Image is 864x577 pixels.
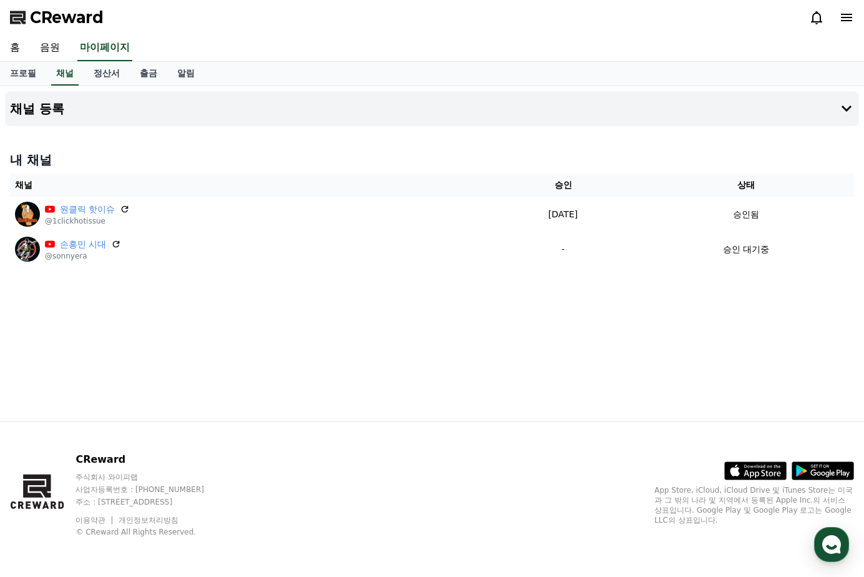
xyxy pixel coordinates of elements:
[51,62,79,86] a: 채널
[493,243,634,256] p: -
[733,208,759,221] p: 승인됨
[193,415,208,425] span: 설정
[75,527,228,537] p: © CReward All Rights Reserved.
[130,62,167,86] a: 출금
[488,174,639,197] th: 승인
[10,151,854,169] h4: 내 채널
[87,219,171,229] span: 오전 8:30부터 운영해요
[46,156,203,169] div: 문의사항을 남겨주세요 :)
[75,516,115,525] a: 이용약관
[114,415,129,425] span: 대화
[45,251,121,261] p: @sonnyera
[46,132,228,144] div: CReward
[75,472,228,482] p: 주식회사 와이피랩
[75,485,228,495] p: 사업자등록번호 : [PHONE_NUMBER]
[10,174,488,197] th: 채널
[10,7,104,27] a: CReward
[77,35,132,61] a: 마이페이지
[119,516,178,525] a: 개인정보처리방침
[82,396,161,427] a: 대화
[723,243,769,256] p: 승인 대기중
[158,99,228,114] button: 운영시간 보기
[639,174,854,197] th: 상태
[17,184,226,214] a: 문의하기
[654,485,854,525] p: App Store, iCloud, iCloud Drive 및 iTunes Store는 미국과 그 밖의 나라 및 지역에서 등록된 Apple Inc.의 서비스 상표입니다. Goo...
[15,237,40,262] img: 손흥민 시대
[15,202,40,227] img: 원클릭 핫이슈
[30,35,70,61] a: 음원
[161,396,240,427] a: 설정
[30,7,104,27] span: CReward
[39,415,47,425] span: 홈
[75,497,228,507] p: 주소 : [STREET_ADDRESS]
[5,91,859,126] button: 채널 등록
[95,249,148,259] a: 채널톡이용중
[45,216,130,226] p: @1clickhotissue
[163,101,215,112] span: 운영시간 보기
[75,452,228,467] p: CReward
[493,208,634,221] p: [DATE]
[60,238,106,251] a: 손흥민 시대
[15,127,228,176] a: CReward안녕하세요 크리워드입니다.문의사항을 남겨주세요 :)
[96,192,133,205] span: 문의하기
[84,62,130,86] a: 정산서
[46,144,203,156] div: 안녕하세요 크리워드입니다.
[10,102,64,116] h4: 채널 등록
[107,249,148,257] span: 이용중
[107,249,128,257] b: 채널톡
[167,62,205,86] a: 알림
[60,203,115,216] a: 원클릭 핫이슈
[4,396,82,427] a: 홈
[15,94,88,114] h1: CReward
